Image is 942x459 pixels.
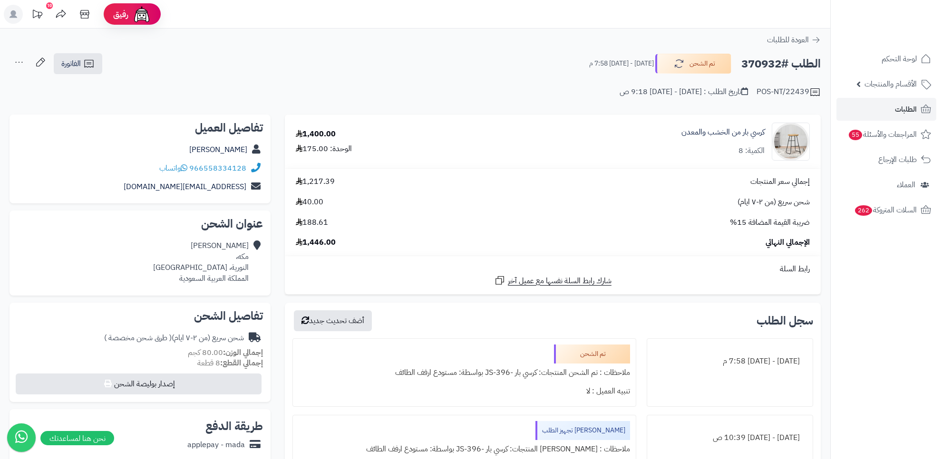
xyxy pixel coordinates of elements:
[589,59,654,68] small: [DATE] - [DATE] 7:58 م
[757,315,813,326] h3: سجل الطلب
[159,163,187,174] a: واتساب
[855,205,872,216] span: 262
[895,103,917,116] span: الطلبات
[655,54,731,74] button: تم الشحن
[188,347,263,358] small: 80.00 كجم
[766,237,810,248] span: الإجمالي النهائي
[653,352,807,371] div: [DATE] - [DATE] 7:58 م
[849,130,862,140] span: 55
[132,5,151,24] img: ai-face.png
[153,240,249,284] div: [PERSON_NAME] مكه، النورية، [GEOGRAPHIC_DATA] المملكة العربية السعودية
[189,144,247,155] a: [PERSON_NAME]
[854,203,917,217] span: السلات المتروكة
[296,143,352,154] div: الوحدة: 175.00
[296,176,335,187] span: 1,217.39
[836,173,936,196] a: العملاء
[187,440,245,450] div: applepay - mada
[104,332,172,344] span: ( طرق شحن مخصصة )
[757,86,821,98] div: POS-NT/22439
[836,98,936,121] a: الطلبات
[296,237,336,248] span: 1,446.00
[508,276,612,287] span: شارك رابط السلة نفسها مع عميل آخر
[836,48,936,70] a: لوحة التحكم
[653,429,807,447] div: [DATE] - [DATE] 10:39 ص
[864,77,917,91] span: الأقسام والمنتجات
[104,333,244,344] div: شحن سريع (من ٢-٧ ايام)
[296,217,328,228] span: 188.61
[223,347,263,358] strong: إجمالي الوزن:
[730,217,810,228] span: ضريبة القيمة المضافة 15%
[61,58,81,69] span: الفاتورة
[836,148,936,171] a: طلبات الإرجاع
[296,129,336,140] div: 1,400.00
[836,123,936,146] a: المراجعات والأسئلة55
[878,153,917,166] span: طلبات الإرجاع
[882,52,917,66] span: لوحة التحكم
[741,54,821,74] h2: الطلب #370932
[620,86,748,97] div: تاريخ الطلب : [DATE] - [DATE] 9:18 ص
[54,53,102,74] a: الفاتورة
[16,373,262,394] button: إصدار بوليصة الشحن
[289,264,817,275] div: رابط السلة
[25,5,49,26] a: تحديثات المنصة
[494,275,612,287] a: شارك رابط السلة نفسها مع عميل آخر
[772,123,809,161] img: 1749559730-1-90x90.jpg
[46,2,53,9] div: 10
[296,197,323,208] span: 40.00
[299,363,630,382] div: ملاحظات : تم الشحن المنتجات: كرسي بار -JS-396 بواسطة: مستودع ارفف الطائف
[681,127,765,138] a: كرسي بار من الخشب والمعدن
[189,163,246,174] a: 966558334128
[299,440,630,459] div: ملاحظات : [PERSON_NAME] المنتجات: كرسي بار -JS-396 بواسطة: مستودع ارفف الطائف
[17,310,263,322] h2: تفاصيل الشحن
[738,197,810,208] span: شحن سريع (من ٢-٧ ايام)
[17,122,263,134] h2: تفاصيل العميل
[220,357,263,369] strong: إجمالي القطع:
[554,344,630,363] div: تم الشحن
[750,176,810,187] span: إجمالي سعر المنتجات
[897,178,915,191] span: العملاء
[124,181,246,192] a: [EMAIL_ADDRESS][DOMAIN_NAME]
[767,34,821,46] a: العودة للطلبات
[535,421,630,440] div: [PERSON_NAME] تجهيز الطلب
[205,421,263,432] h2: طريقة الدفع
[836,199,936,221] a: السلات المتروكة262
[17,218,263,229] h2: عنوان الشحن
[767,34,809,46] span: العودة للطلبات
[113,9,128,20] span: رفيق
[738,145,765,156] div: الكمية: 8
[299,382,630,401] div: تنبيه العميل : لا
[197,357,263,369] small: 8 قطعة
[294,310,372,331] button: أضف تحديث جديد
[848,128,917,141] span: المراجعات والأسئلة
